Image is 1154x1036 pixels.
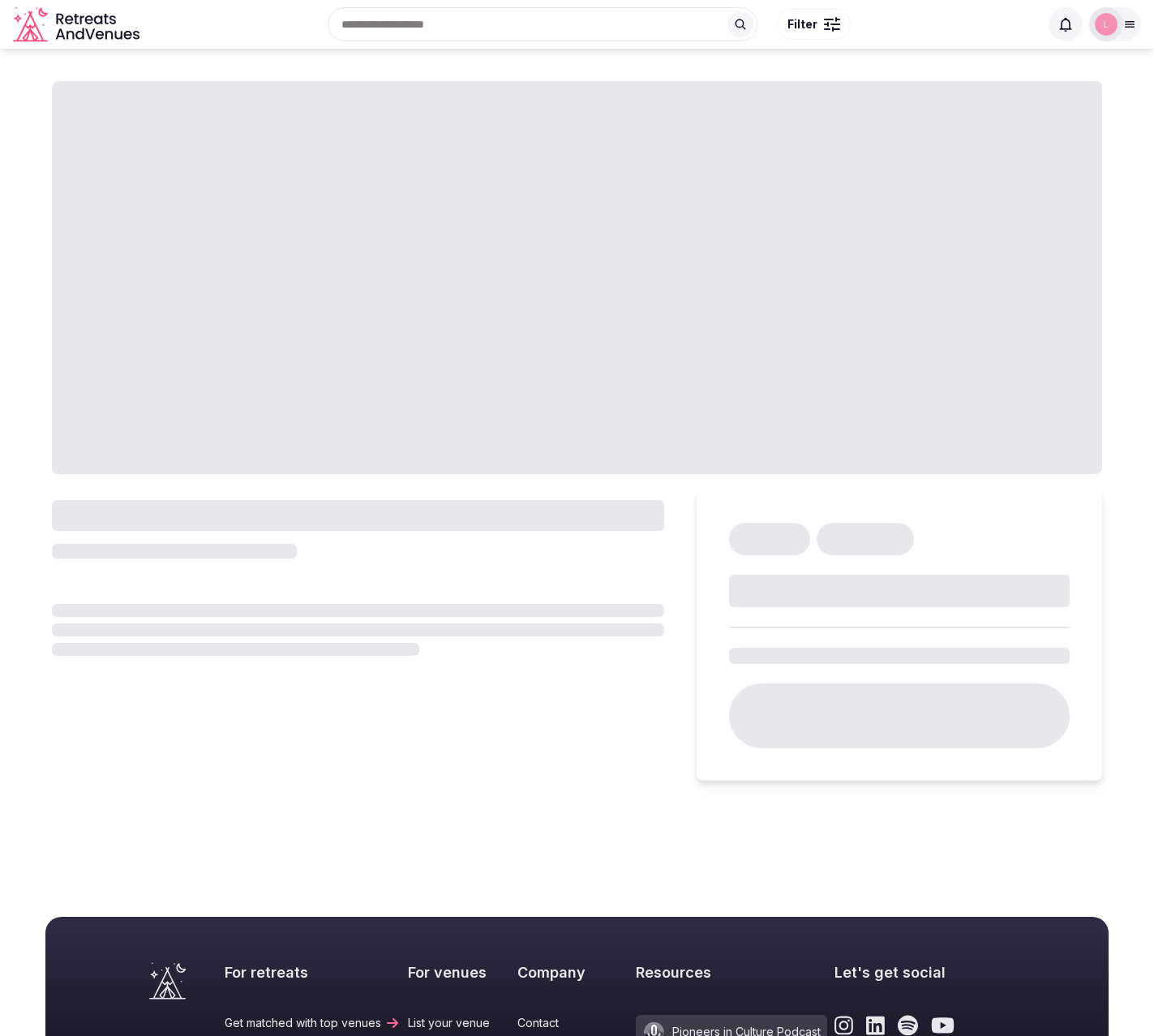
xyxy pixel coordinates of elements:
[149,962,186,1000] a: Visit the homepage
[225,962,401,982] h2: For retreats
[834,962,1005,982] h2: Let's get social
[866,1015,885,1036] a: Link to the retreats and venues LinkedIn page
[834,1015,853,1036] a: Link to the retreats and venues Instagram page
[13,6,143,43] a: Visit the homepage
[408,962,509,982] h2: For venues
[898,1015,918,1036] a: Link to the retreats and venues Spotify page
[931,1015,955,1036] a: Link to the retreats and venues Youtube page
[517,1015,628,1031] a: Contact
[777,9,851,40] button: Filter
[225,1015,401,1031] a: Get matched with top venues
[408,1015,509,1031] a: List your venue
[1095,13,1118,36] img: Luis Mereiles
[517,962,628,982] h2: Company
[787,16,817,32] span: Filter
[636,962,827,982] h2: Resources
[13,6,143,43] svg: Retreats and Venues company logo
